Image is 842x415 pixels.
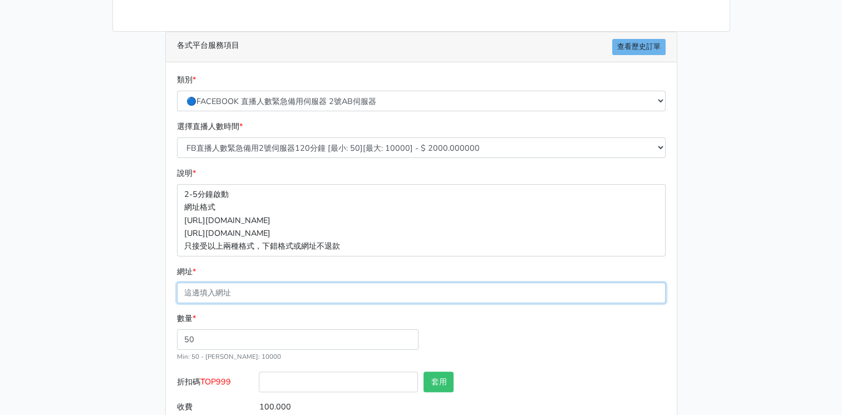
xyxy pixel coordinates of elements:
input: 這邊填入網址 [177,283,666,303]
label: 類別 [177,73,196,86]
label: 網址 [177,265,196,278]
span: TOP999 [200,376,231,387]
label: 折扣碼 [174,372,257,397]
small: Min: 50 - [PERSON_NAME]: 10000 [177,352,281,361]
label: 說明 [177,167,196,180]
div: 各式平台服務項目 [166,32,677,62]
label: 選擇直播人數時間 [177,120,243,133]
button: 套用 [424,372,454,392]
p: 2-5分鐘啟動 網址格式 [URL][DOMAIN_NAME] [URL][DOMAIN_NAME] 只接受以上兩種格式，下錯格式或網址不退款 [177,184,666,256]
a: 查看歷史訂單 [612,39,666,55]
label: 數量 [177,312,196,325]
